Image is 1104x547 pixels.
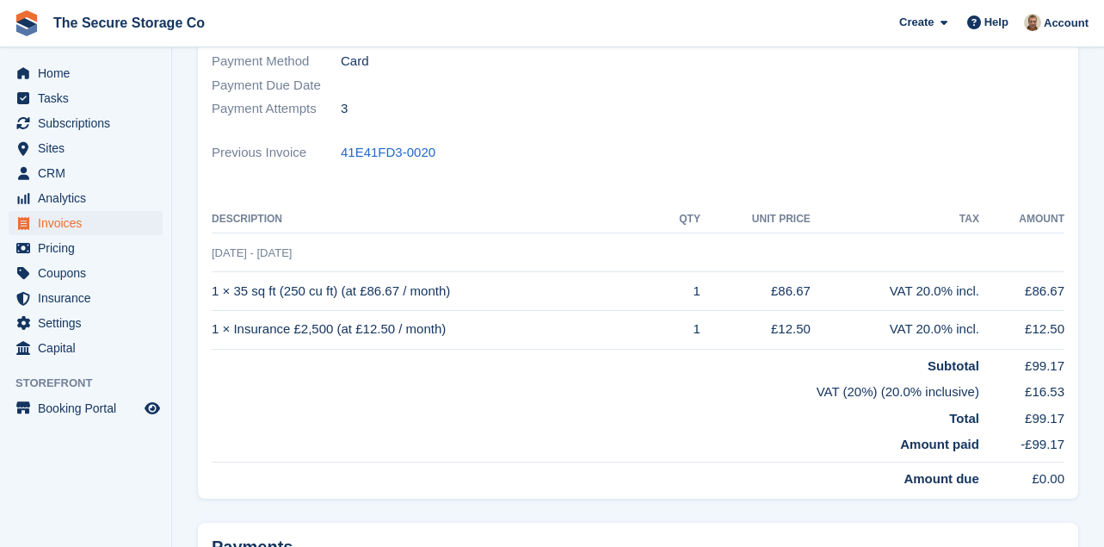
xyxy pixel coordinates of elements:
td: VAT (20%) (20.0% inclusive) [212,376,979,402]
strong: Subtotal [928,358,979,373]
td: 1 [661,310,700,349]
span: Pricing [38,236,141,260]
td: £0.00 [979,462,1064,488]
div: VAT 20.0% incl. [811,282,979,301]
img: Oliver Gemmil [1024,14,1041,31]
td: £12.50 [700,310,811,349]
a: menu [9,261,163,285]
span: Card [341,52,369,71]
span: Coupons [38,261,141,285]
span: Home [38,61,141,85]
span: [DATE] - [DATE] [212,246,292,259]
a: The Secure Storage Co [46,9,212,37]
td: £16.53 [979,376,1064,402]
a: menu [9,336,163,360]
span: Help [984,14,1008,31]
span: Storefront [15,375,171,392]
a: menu [9,111,163,135]
div: VAT 20.0% incl. [811,320,979,339]
span: Sites [38,136,141,160]
span: Payment Due Date [212,76,341,96]
a: menu [9,311,163,335]
span: 3 [341,99,348,119]
td: £86.67 [700,272,811,311]
span: Create [899,14,934,31]
strong: Amount due [904,471,979,486]
a: 41E41FD3-0020 [341,143,435,163]
th: Tax [811,206,979,233]
th: Description [212,206,661,233]
td: 1 × 35 sq ft (250 cu ft) (at £86.67 / month) [212,272,661,311]
a: menu [9,61,163,85]
span: Previous Invoice [212,143,341,163]
span: Capital [38,336,141,360]
td: 1 × Insurance £2,500 (at £12.50 / month) [212,310,661,349]
span: Insurance [38,286,141,310]
span: Subscriptions [38,111,141,135]
a: menu [9,136,163,160]
td: £99.17 [979,349,1064,376]
th: QTY [661,206,700,233]
strong: Total [949,411,979,426]
td: £12.50 [979,310,1064,349]
span: Account [1044,15,1089,32]
span: Payment Attempts [212,99,341,119]
a: Preview store [142,398,163,419]
a: menu [9,396,163,420]
span: Payment Method [212,52,341,71]
span: CRM [38,161,141,185]
td: -£99.17 [979,428,1064,462]
a: menu [9,236,163,260]
span: Tasks [38,86,141,110]
a: menu [9,86,163,110]
th: Amount [979,206,1064,233]
span: Settings [38,311,141,335]
td: £86.67 [979,272,1064,311]
td: £99.17 [979,402,1064,429]
a: menu [9,186,163,210]
span: Booking Portal [38,396,141,420]
a: menu [9,161,163,185]
span: Analytics [38,186,141,210]
a: menu [9,211,163,235]
a: menu [9,286,163,310]
img: stora-icon-8386f47178a22dfd0bd8f6a31ec36ba5ce8667c1dd55bd0f319d3a0aa187defe.svg [14,10,40,36]
span: Invoices [38,211,141,235]
th: Unit Price [700,206,811,233]
strong: Amount paid [900,437,979,451]
td: 1 [661,272,700,311]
